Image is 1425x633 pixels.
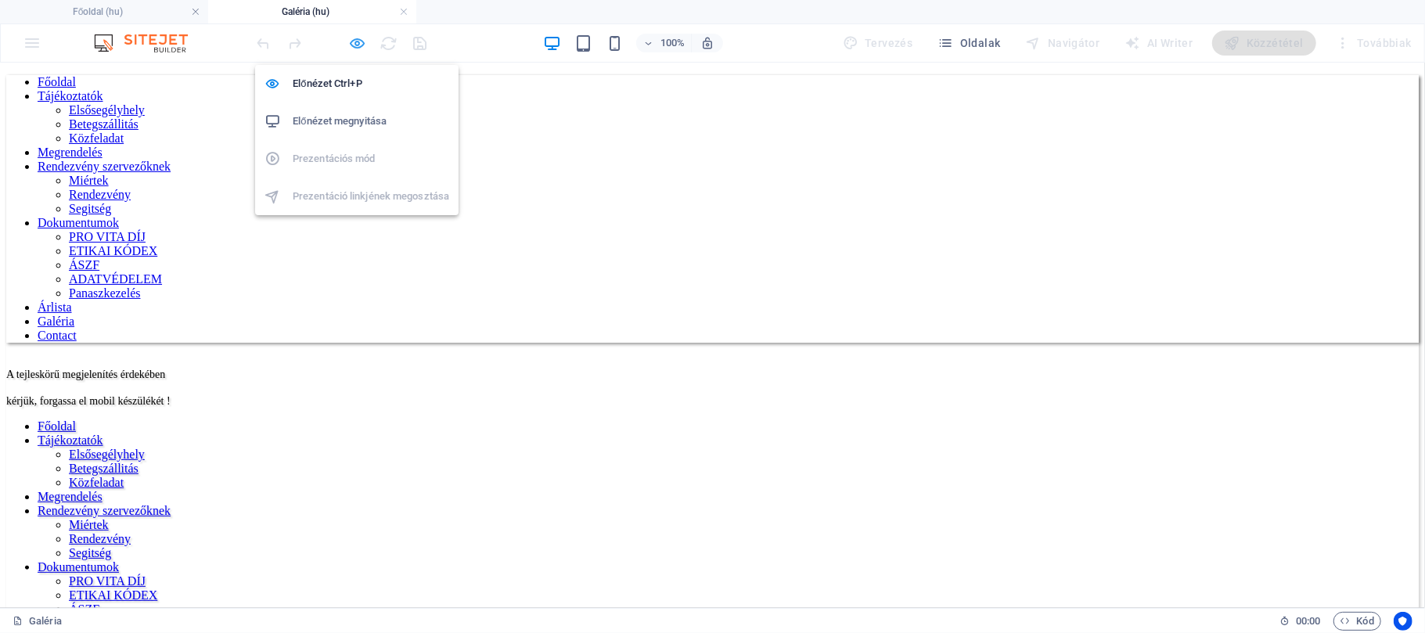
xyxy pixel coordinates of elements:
[293,74,449,93] h6: Előnézet Ctrl+P
[13,612,62,631] a: Kattintson a kijelölés megszüntetéséhez. Dupla kattintás az oldalak megnyitásához
[660,34,685,52] h6: 100%
[1340,612,1374,631] span: Kód
[1307,615,1309,627] span: :
[937,35,1000,51] span: Oldalak
[90,34,207,52] img: Editor Logo
[208,3,416,20] h4: Galéria (hu)
[293,112,449,131] h6: Előnézet megnyitása
[1296,612,1320,631] span: 00 00
[636,34,692,52] button: 100%
[837,31,919,56] div: Tervezés (Ctrl+Alt+Y)
[700,36,714,50] i: Átméretezés esetén automatikusan beállítja a nagyítási szintet a választott eszköznek megfelelően.
[1394,612,1412,631] button: Usercentrics
[1333,612,1381,631] button: Kód
[931,31,1006,56] button: Oldalak
[1279,612,1321,631] h6: Munkamenet idő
